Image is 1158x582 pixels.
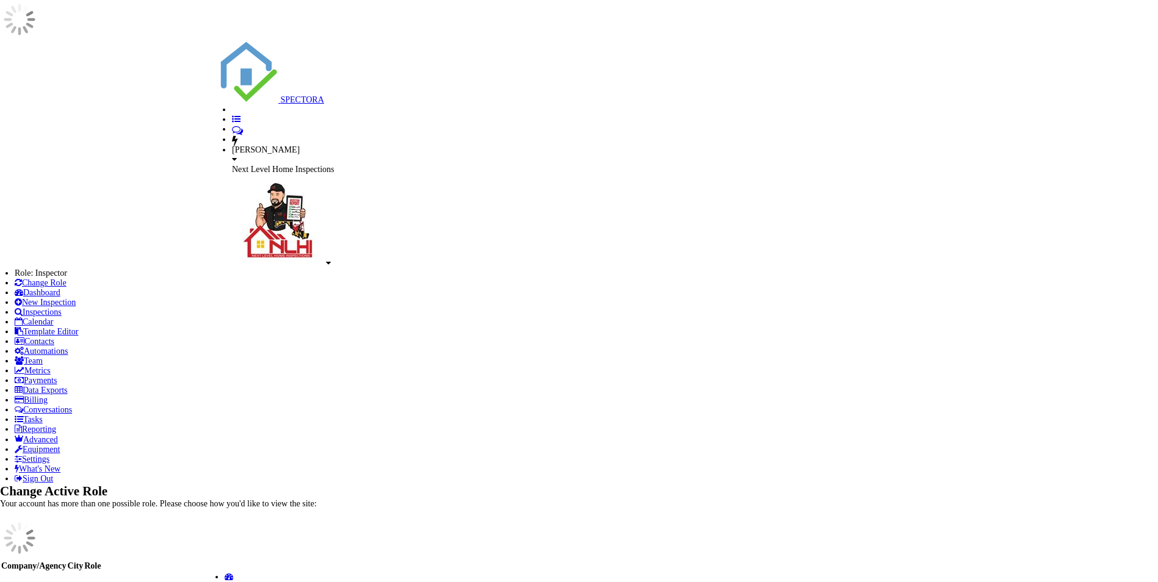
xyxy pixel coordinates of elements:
a: Automations [15,347,68,356]
a: Metrics [15,366,51,375]
a: Contacts [15,337,54,346]
a: Reporting [15,425,56,434]
div: [PERSON_NAME] [232,145,941,155]
th: Role [84,561,101,571]
span: SPECTORA [281,95,324,104]
a: Team [15,356,43,365]
a: SPECTORA [217,95,324,104]
img: The Best Home Inspection Software - Spectora [217,41,278,102]
a: Equipment [15,445,60,454]
a: Sign Out [15,474,53,483]
a: Advanced [15,435,58,444]
a: Calendar [15,317,54,326]
a: Dashboard [15,288,60,297]
a: Template Editor [15,327,78,336]
a: What's New [15,464,60,473]
a: Billing [15,395,48,404]
a: New Inspection [15,298,76,307]
img: logo_1.jpg [232,174,324,266]
a: Inspections [15,307,62,317]
a: Settings [15,454,49,464]
th: City [68,561,84,571]
a: Data Exports [15,386,67,395]
th: Company/Agency [1,561,67,571]
span: Role: Inspector [15,268,67,278]
a: Payments [15,376,57,385]
a: Tasks [15,415,43,424]
a: Change Role [15,278,67,287]
a: Conversations [15,405,72,414]
div: Next Level Home Inspections [232,165,941,174]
